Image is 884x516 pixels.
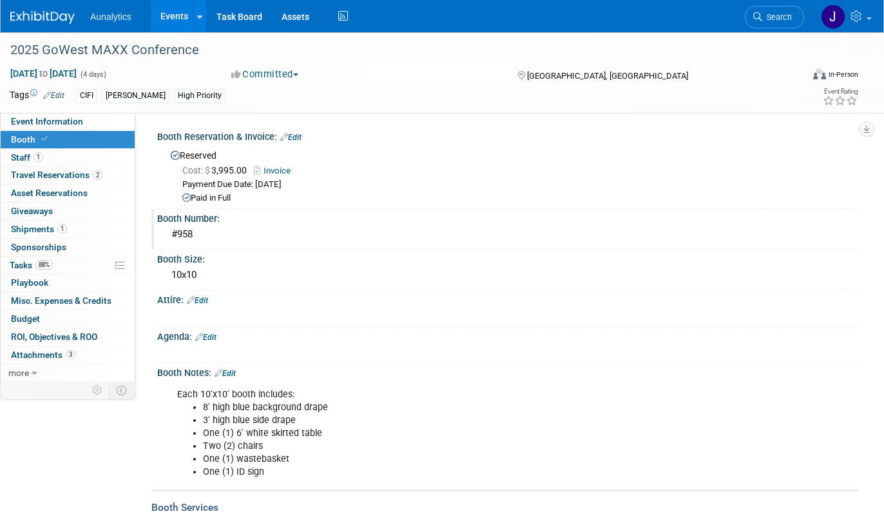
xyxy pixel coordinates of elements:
span: Booth [11,134,50,144]
div: In-Person [828,70,858,79]
li: One (1) ID sign [203,466,714,479]
span: Playbook [11,277,48,288]
div: Booth Number: [157,209,858,225]
div: Booth Services [151,501,858,515]
a: Tasks88% [1,257,135,274]
div: Event Rating [823,88,858,95]
span: 1 [57,224,67,233]
i: Booth reservation complete [41,135,48,143]
div: #958 [167,224,849,244]
div: High Priority [174,89,226,103]
a: Edit [187,296,208,305]
span: [DATE] [DATE] [10,68,77,79]
span: Event Information [11,116,83,126]
a: Shipments1 [1,221,135,238]
span: Asset Reservations [11,188,88,198]
li: 8' high blue background drape [203,401,714,414]
div: Agenda: [157,327,858,344]
div: 10x10 [167,265,849,285]
span: Travel Reservations [11,170,102,180]
a: Search [745,6,804,28]
span: Budget [11,313,40,324]
span: Staff [11,152,43,163]
a: Budget [1,310,135,328]
span: ROI, Objectives & ROO [11,332,97,342]
a: Edit [215,369,236,378]
span: Tasks [10,260,53,270]
div: 2025 GoWest MAXX Conference [6,39,786,62]
span: more [8,368,29,378]
div: CIFI [76,89,97,103]
span: Shipments [11,224,67,234]
a: Misc. Expenses & Credits [1,292,135,310]
a: Event Information [1,113,135,130]
div: Reserved [167,146,849,204]
span: 2 [93,170,102,180]
span: Attachments [11,350,75,360]
span: 3,995.00 [182,165,252,175]
span: Misc. Expenses & Credits [11,295,111,306]
div: Booth Reservation & Invoice: [157,127,858,144]
div: Event Format [733,67,859,86]
a: Edit [195,333,216,342]
a: ROI, Objectives & ROO [1,328,135,346]
li: 3' high blue side drape [203,414,714,427]
a: Giveaways [1,203,135,220]
span: to [37,68,50,79]
li: Two (2) chairs [203,440,714,453]
a: Playbook [1,274,135,292]
td: Personalize Event Tab Strip [86,382,109,399]
div: [PERSON_NAME] [102,89,169,103]
span: Cost: $ [182,165,211,175]
div: Paid in Full [182,192,849,204]
a: Asset Reservations [1,184,135,202]
td: Tags [10,88,64,103]
a: Staff1 [1,149,135,166]
span: 1 [34,152,43,162]
span: (4 days) [79,70,106,79]
a: Edit [43,91,64,100]
img: ExhibitDay [10,11,75,24]
a: Booth [1,131,135,148]
button: Committed [227,68,303,81]
div: Attire: [157,290,858,307]
a: Edit [280,133,302,142]
a: Attachments3 [1,346,135,364]
span: 3 [66,350,75,359]
img: Julie Grisanti-Cieslak [821,5,845,29]
div: Payment Due Date: [DATE] [182,179,849,191]
div: Booth Notes: [157,363,858,380]
li: One (1) 6' white skirted table [203,427,714,440]
a: Travel Reservations2 [1,166,135,184]
span: [GEOGRAPHIC_DATA], [GEOGRAPHIC_DATA] [527,71,688,81]
span: 88% [35,260,53,270]
a: Sponsorships [1,239,135,256]
span: Sponsorships [11,242,66,252]
a: more [1,364,135,382]
span: Aunalytics [90,12,131,22]
td: Toggle Event Tabs [109,382,135,399]
div: Each 10'x10' booth includes: [168,382,722,486]
div: Booth Size: [157,250,858,266]
span: Giveaways [11,206,53,216]
img: Format-Inperson.png [813,69,826,79]
li: One (1) wastebasket [203,453,714,466]
span: Search [762,12,792,22]
a: Invoice [254,166,297,175]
